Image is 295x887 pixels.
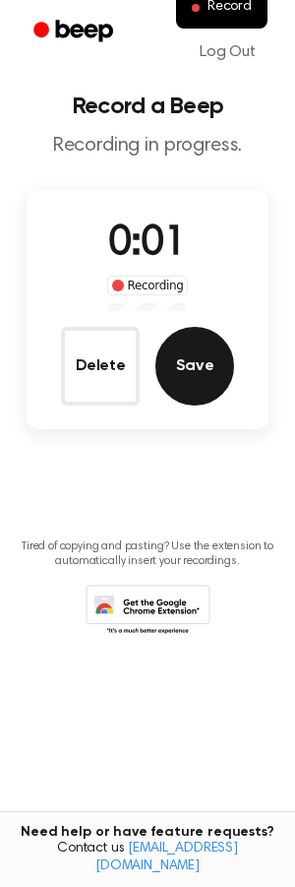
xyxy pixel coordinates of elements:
button: Save Audio Record [155,327,234,406]
a: [EMAIL_ADDRESS][DOMAIN_NAME] [95,842,238,873]
p: Tired of copying and pasting? Use the extension to automatically insert your recordings. [16,539,279,569]
div: Recording [107,276,189,295]
h1: Record a Beep [16,95,279,118]
span: Contact us [12,841,283,875]
span: 0:01 [108,223,187,265]
a: Beep [20,13,131,51]
a: Log Out [180,29,275,76]
p: Recording in progress. [16,134,279,158]
button: Delete Audio Record [61,327,140,406]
